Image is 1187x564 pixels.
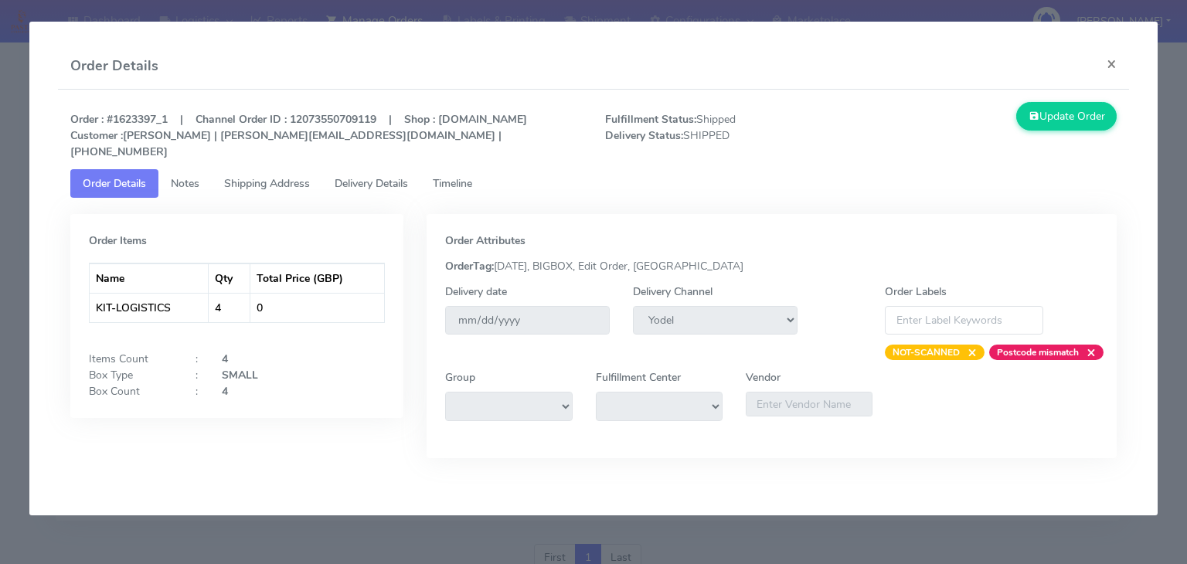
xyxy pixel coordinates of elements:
[209,263,250,293] th: Qty
[434,258,1110,274] div: [DATE], BIGBOX, Edit Order, [GEOGRAPHIC_DATA]
[893,346,960,358] strong: NOT-SCANNED
[445,233,525,248] strong: Order Attributes
[960,345,977,360] span: ×
[222,352,228,366] strong: 4
[633,284,713,300] label: Delivery Channel
[997,346,1079,358] strong: Postcode mismatch
[596,369,681,386] label: Fulfillment Center
[77,351,184,367] div: Items Count
[1016,102,1117,131] button: Update Order
[1094,43,1129,84] button: Close
[222,368,258,382] strong: SMALL
[885,306,1044,335] input: Enter Label Keywords
[90,263,209,293] th: Name
[433,176,472,191] span: Timeline
[605,112,696,127] strong: Fulfillment Status:
[89,233,147,248] strong: Order Items
[70,112,527,159] strong: Order : #1623397_1 | Channel Order ID : 12073550709119 | Shop : [DOMAIN_NAME] [PERSON_NAME] | [PE...
[70,56,158,76] h4: Order Details
[593,111,861,160] span: Shipped SHIPPED
[70,169,1117,198] ul: Tabs
[746,392,872,416] input: Enter Vendor Name
[70,128,123,143] strong: Customer :
[605,128,683,143] strong: Delivery Status:
[171,176,199,191] span: Notes
[222,384,228,399] strong: 4
[83,176,146,191] span: Order Details
[250,293,384,322] td: 0
[445,284,507,300] label: Delivery date
[250,263,384,293] th: Total Price (GBP)
[184,383,210,399] div: :
[184,367,210,383] div: :
[445,369,475,386] label: Group
[224,176,310,191] span: Shipping Address
[1079,345,1096,360] span: ×
[445,259,494,274] strong: OrderTag:
[90,293,209,322] td: KIT-LOGISTICS
[77,367,184,383] div: Box Type
[77,383,184,399] div: Box Count
[184,351,210,367] div: :
[209,293,250,322] td: 4
[746,369,781,386] label: Vendor
[335,176,408,191] span: Delivery Details
[885,284,947,300] label: Order Labels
